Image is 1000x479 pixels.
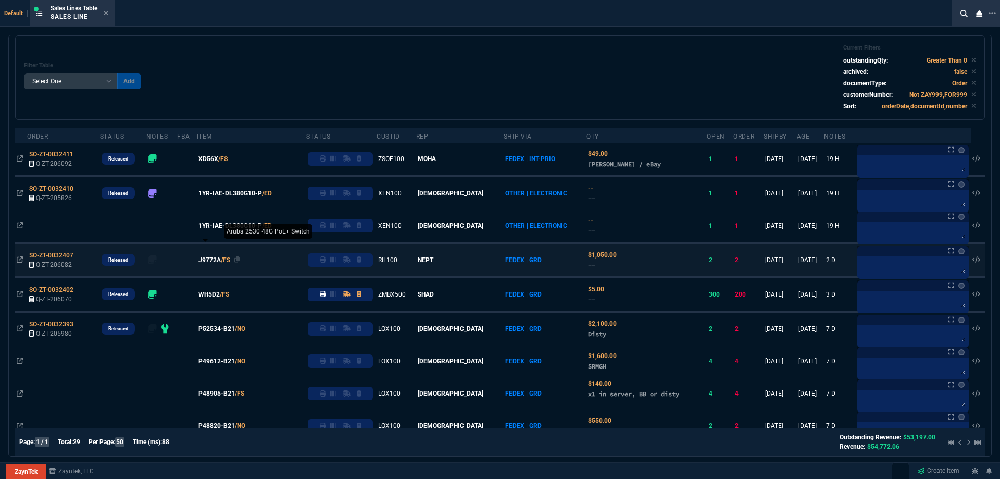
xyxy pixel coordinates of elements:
div: Notes [146,132,168,141]
span: FEDEX | GRD [505,422,542,429]
p: Released [108,189,128,198]
td: [DATE] [764,143,797,176]
td: 2 [733,243,764,277]
span: 1YR-IAE-DL380G10-P [198,189,262,198]
nx-icon: Search [956,7,972,20]
code: Order [952,80,967,87]
nx-icon: Close Tab [104,9,108,18]
td: [DATE] [764,410,797,442]
td: 7 D [824,377,855,410]
span: Sales Lines Table [51,5,97,12]
td: [DATE] [764,176,797,210]
div: ShipBy [764,132,787,141]
td: [DATE] [797,143,824,176]
td: [DATE] [764,243,797,277]
span: Quoted Cost [588,380,611,387]
span: Q-ZT-206092 [36,160,72,167]
span: Disty [588,330,606,338]
td: 7 D [824,345,855,377]
span: LOX100 [378,325,401,333]
span: ZSOF100 [378,155,404,163]
span: LOX100 [378,358,401,365]
div: Rep [416,132,429,141]
p: Sort: [843,102,856,111]
div: QTY [586,132,599,141]
a: /ED [262,221,272,230]
td: 1 [733,143,764,176]
span: RIL100 [378,256,397,264]
span: [DEMOGRAPHIC_DATA] [418,422,483,429]
td: 1 [707,176,733,210]
td: 2 [733,312,764,345]
span: FEDEX | GRD [505,390,542,397]
a: /NO [235,324,245,334]
td: 2 [707,243,733,277]
nx-fornida-erp-notes: number [148,257,157,265]
span: Time (ms): [133,439,162,446]
span: Quoted Cost [588,352,617,360]
td: 1 [733,210,764,243]
div: Open [707,132,724,141]
div: Status [306,132,331,141]
p: archived: [843,67,868,77]
span: [DEMOGRAPHIC_DATA] [418,358,483,365]
span: 1 / 1 [35,438,49,447]
td: [DATE] [764,210,797,243]
nx-icon: Open In Opposite Panel [17,291,23,298]
p: outstandingQty: [843,56,888,65]
span: NEPT [418,256,433,264]
span: Q-ZT-206082 [36,261,72,268]
span: Outstanding Revenue: [840,434,901,441]
span: [DEMOGRAPHIC_DATA] [418,222,483,229]
span: P48820-B21 [198,421,235,431]
td: 2 [707,312,733,345]
td: [DATE] [764,312,797,345]
span: [DEMOGRAPHIC_DATA] [418,325,483,333]
td: [DATE] [764,277,797,312]
td: [DATE] [797,176,824,210]
p: documentType: [843,79,886,88]
td: 300 [707,277,733,312]
td: [DATE] [764,377,797,410]
div: FBA [177,132,190,141]
span: Quoted Cost [588,150,608,157]
span: SO-ZT-0032411 [29,151,73,158]
span: -- [588,296,595,303]
span: BB or disty [588,427,628,435]
div: Ship Via [504,132,532,141]
td: 1 [707,143,733,176]
span: -- [588,194,595,202]
span: Quoted Cost [588,217,593,224]
nx-icon: Open New Tab [989,8,996,18]
span: P49612-B21 [198,357,235,366]
nx-fornida-erp-notes: number [148,326,157,334]
span: Default [4,10,28,17]
td: [DATE] [797,377,824,410]
span: Q-ZT-205826 [36,194,72,202]
td: 4 [733,345,764,377]
span: XEN100 [378,222,402,229]
a: /FS [220,290,229,299]
span: $53,197.00 [903,434,935,441]
code: Not ZAY999,FOR999 [909,91,967,99]
td: 7 D [824,410,855,442]
td: [DATE] [797,210,824,243]
td: [DATE] [797,345,824,377]
nx-fornida-erp-notes: number [148,191,157,198]
div: Order [733,132,754,141]
span: 1YR-IAE-DL380G10-P [198,221,262,230]
td: 2 [707,410,733,442]
span: SHAD [418,291,434,298]
code: false [954,68,967,76]
span: Quoted Cost [588,251,617,259]
nx-icon: Open In Opposite Panel [17,222,23,229]
div: Status [100,132,124,141]
div: Age [797,132,810,141]
span: Quoted Cost [588,185,593,192]
nx-icon: Open In Opposite Panel [17,422,23,429]
span: MOHA [418,155,436,163]
td: [DATE] [764,345,797,377]
span: Quoted Cost [588,286,604,293]
div: Order [27,132,48,141]
a: /FS [221,255,230,265]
